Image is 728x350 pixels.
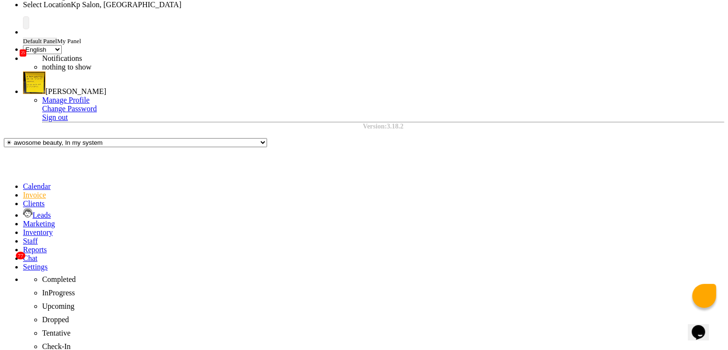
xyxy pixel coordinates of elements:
[33,211,51,219] span: Leads
[42,302,75,310] span: Upcoming
[23,199,45,208] a: Clients
[23,254,37,262] a: 77Chat
[23,182,51,190] a: Calendar
[42,315,69,324] span: Dropped
[42,96,90,104] a: Manage Profile
[23,37,57,45] span: Default Panel
[42,54,281,63] div: Notifications
[42,289,75,297] span: InProgress
[16,252,25,259] span: 77
[23,71,45,94] img: Dhiraj Mokal
[23,211,51,219] a: Leads
[42,275,76,283] span: Completed
[23,254,37,262] span: Chat
[23,237,38,245] a: Staff
[57,37,81,45] span: My Panel
[688,312,718,340] iframe: chat widget
[23,191,46,199] a: Invoice
[42,113,68,121] a: Sign out
[42,329,70,337] span: Tentative
[23,220,55,228] a: Marketing
[42,123,724,130] div: Version:3.18.2
[20,49,26,57] span: 25
[23,245,47,254] a: Reports
[23,228,53,236] a: Inventory
[45,87,106,95] span: [PERSON_NAME]
[42,105,97,113] a: Change Password
[23,263,48,271] a: Settings
[42,63,281,71] li: nothing to show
